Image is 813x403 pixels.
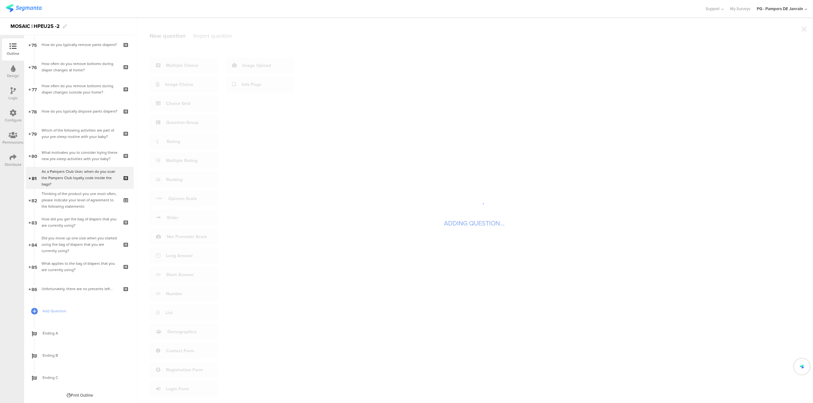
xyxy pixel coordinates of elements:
[757,6,803,12] div: PG - Pampers DE Janrain
[42,260,118,273] div: What applies to the bag of diapers that you are currently using?
[706,6,720,12] span: Support
[42,61,118,73] div: How often do you remove bottoms during diaper changes at home?
[42,127,118,140] div: Which of the following activities are part of your pre-sleep routine with your baby?
[42,83,118,95] div: How often do you remove bottoms during diaper changes outside your home?
[31,285,37,292] span: 86
[32,174,37,181] span: 81
[31,130,37,137] span: 79
[42,168,118,187] div: As a Pampers Club User, when do you scan the Pampers Club loyalty code inside the bags?
[26,233,134,256] a: 84 Did you move up one size when you started using the bag of diapers that you are currently using?
[800,364,803,368] img: segmanta-icon-final.svg
[26,322,134,344] a: Ending A
[26,34,134,56] a: 75 How do you typically remove pants diapers?
[7,51,19,56] div: Outline
[43,352,124,359] span: Ending B
[67,392,93,398] div: Print Outline
[10,21,60,31] div: MOSAIC | HPEU25 -2
[31,197,37,204] span: 82
[5,162,22,167] div: Distribute
[7,73,19,79] div: Design
[32,86,37,93] span: 77
[31,63,37,70] span: 76
[6,4,42,12] img: segmanta logo
[43,374,124,381] span: Ending C
[26,100,134,122] a: 78 How do you typically dispose pants diapers?
[43,330,124,336] span: Ending A
[31,219,37,226] span: 83
[26,189,134,211] a: 82 Thinking of the product you use most often, please indicate your level of agreement to the fol...
[26,167,134,189] a: 81 As a Pampers Club User, when do you scan the Pampers Club loyalty code inside the bags?
[5,117,22,123] div: Configure
[26,122,134,145] a: 79 Which of the following activities are part of your pre-sleep routine with your baby?
[31,152,37,159] span: 80
[26,278,134,300] a: 86 Unfortunately, there are no presents left...
[42,235,118,254] div: Did you move up one size when you started using the bag of diapers that you are currently using?
[3,140,24,145] div: Permissions
[31,41,37,48] span: 75
[42,216,118,229] div: How did you get the bag of diapers that you are currently using?
[26,256,134,278] a: 85 What applies to the bag of diapers that you are currently using?
[31,263,37,270] span: 85
[444,218,505,228] div: ADDING QUESTION...
[26,78,134,100] a: 77 How often do you remove bottoms during diaper changes outside your home?
[42,286,118,292] div: Unfortunately, there are no presents left...
[42,191,118,210] div: Thinking of the product you use most often, please indicate your level of agreement to the follow...
[43,308,124,314] span: Add Question
[42,149,118,162] div: What motivates you to consider trying these new pre-sleep activities with your baby?
[31,108,37,115] span: 78
[42,42,118,48] div: How do you typically remove pants diapers?
[26,145,134,167] a: 80 What motivates you to consider trying these new pre-sleep activities with your baby?
[31,241,37,248] span: 84
[26,344,134,367] a: Ending B
[42,108,118,114] div: How do you typically dispose pants diapers?
[26,56,134,78] a: 76 How often do you remove bottoms during diaper changes at home?
[26,367,134,389] a: Ending C
[9,95,18,101] div: Logic
[26,211,134,233] a: 83 How did you get the bag of diapers that you are currently using?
